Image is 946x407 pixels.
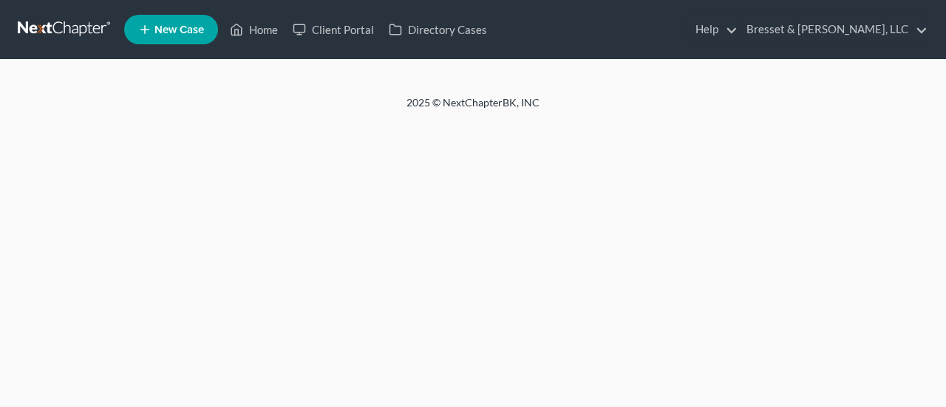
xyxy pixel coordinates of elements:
[52,95,894,122] div: 2025 © NextChapterBK, INC
[381,16,494,43] a: Directory Cases
[222,16,285,43] a: Home
[688,16,738,43] a: Help
[739,16,928,43] a: Bresset & [PERSON_NAME], LLC
[124,15,218,44] new-legal-case-button: New Case
[285,16,381,43] a: Client Portal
